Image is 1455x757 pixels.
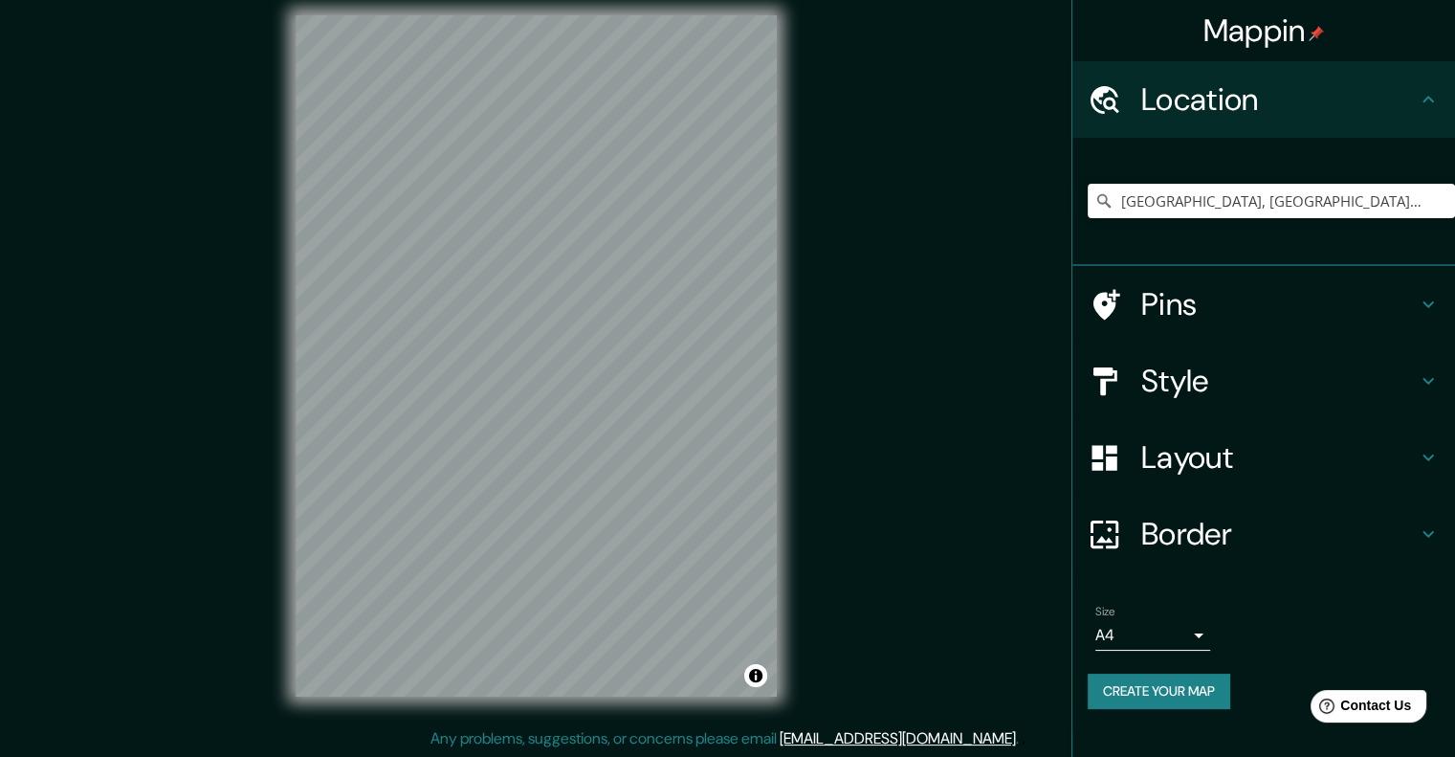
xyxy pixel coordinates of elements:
h4: Layout [1141,438,1417,477]
div: Location [1072,61,1455,138]
h4: Pins [1141,285,1417,323]
div: . [1019,727,1022,750]
h4: Mappin [1203,11,1325,50]
div: A4 [1095,620,1210,651]
div: . [1022,727,1025,750]
input: Pick your city or area [1088,184,1455,218]
img: pin-icon.png [1309,26,1324,41]
div: Pins [1072,266,1455,343]
div: Border [1072,496,1455,572]
iframe: Help widget launcher [1285,682,1434,736]
div: Layout [1072,419,1455,496]
label: Size [1095,604,1115,620]
h4: Style [1141,362,1417,400]
canvas: Map [296,15,777,697]
p: Any problems, suggestions, or concerns please email . [430,727,1019,750]
h4: Border [1141,515,1417,553]
button: Create your map [1088,674,1230,709]
div: Style [1072,343,1455,419]
a: [EMAIL_ADDRESS][DOMAIN_NAME] [780,728,1016,748]
h4: Location [1141,80,1417,119]
button: Toggle attribution [744,664,767,687]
